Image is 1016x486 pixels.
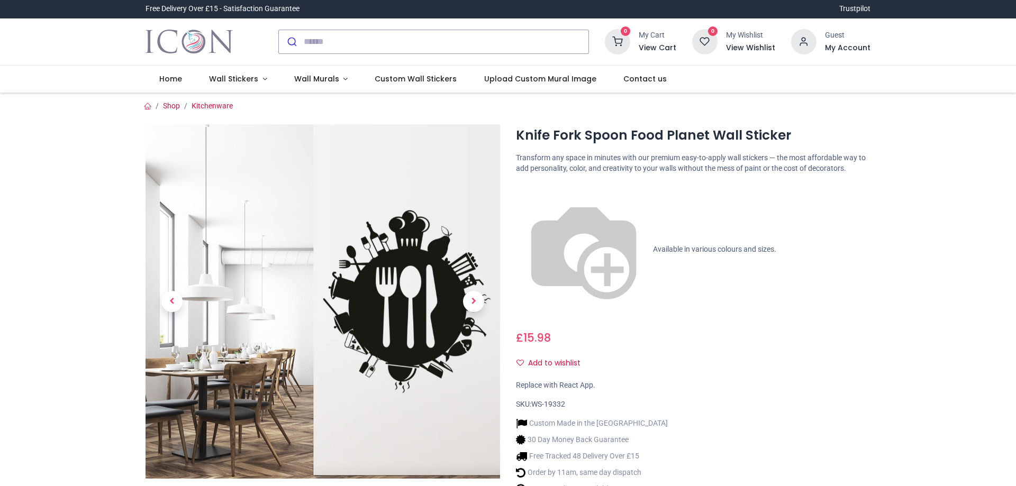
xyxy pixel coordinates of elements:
img: color-wheel.png [516,182,651,317]
h1: Knife Fork Spoon Food Planet Wall Sticker [516,126,870,144]
span: £ [516,330,551,345]
a: Next [447,177,500,425]
span: 15.98 [523,330,551,345]
div: Replace with React App. [516,380,870,391]
li: Free Tracked 48 Delivery Over £15 [516,451,668,462]
span: Wall Murals [294,74,339,84]
div: My Wishlist [726,30,775,41]
sup: 0 [621,26,631,36]
a: Trustpilot [839,4,870,14]
li: 30 Day Money Back Guarantee [516,434,668,445]
img: Knife Fork Spoon Food Planet Wall Sticker [146,124,500,479]
span: WS-19332 [531,400,565,408]
a: Shop [163,102,180,110]
a: My Account [825,43,870,53]
a: View Cart [639,43,676,53]
a: 0 [692,36,718,45]
div: SKU: [516,399,870,410]
button: Submit [279,30,304,53]
div: Free Delivery Over £15 - Satisfaction Guarantee [146,4,300,14]
a: Previous [146,177,198,425]
i: Add to wishlist [516,359,524,366]
button: Add to wishlistAdd to wishlist [516,354,589,372]
a: Kitchenware [192,102,233,110]
span: Contact us [623,74,667,84]
li: Custom Made in the [GEOGRAPHIC_DATA] [516,418,668,429]
div: My Cart [639,30,676,41]
span: Custom Wall Stickers [375,74,457,84]
img: Icon Wall Stickers [146,27,233,57]
a: Wall Murals [280,66,361,93]
span: Previous [161,291,183,312]
li: Order by 11am, same day dispatch [516,467,668,478]
span: Available in various colours and sizes. [653,245,776,253]
a: Wall Stickers [195,66,280,93]
span: Home [159,74,182,84]
span: Upload Custom Mural Image [484,74,596,84]
sup: 0 [708,26,718,36]
span: Wall Stickers [209,74,258,84]
a: Logo of Icon Wall Stickers [146,27,233,57]
p: Transform any space in minutes with our premium easy-to-apply wall stickers — the most affordable... [516,153,870,173]
a: 0 [605,36,630,45]
span: Next [463,291,484,312]
a: View Wishlist [726,43,775,53]
div: Guest [825,30,870,41]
